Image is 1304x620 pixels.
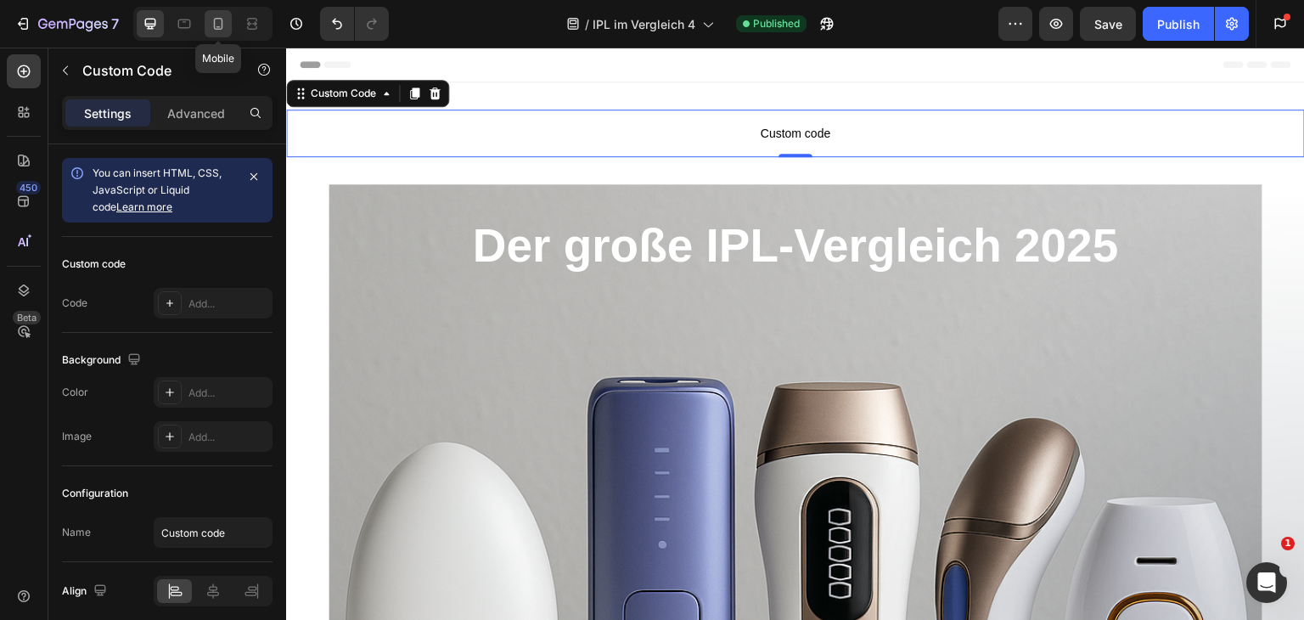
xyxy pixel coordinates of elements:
[188,296,268,312] div: Add...
[593,15,695,33] span: IPL im Vergleich 4
[62,580,110,603] div: Align
[62,349,144,372] div: Background
[62,429,92,444] div: Image
[84,104,132,122] p: Settings
[1080,7,1136,41] button: Save
[1281,537,1295,550] span: 1
[188,430,268,445] div: Add...
[1157,15,1200,33] div: Publish
[7,7,126,41] button: 7
[62,525,91,540] div: Name
[62,385,88,400] div: Color
[753,16,800,31] span: Published
[186,172,832,224] strong: Der große IPL-Vergleich 2025
[116,200,172,213] a: Learn more
[1246,562,1287,603] iframe: Intercom live chat
[82,60,227,81] p: Custom Code
[286,48,1304,620] iframe: Design area
[167,104,225,122] p: Advanced
[320,7,389,41] div: Undo/Redo
[585,15,589,33] span: /
[188,386,268,401] div: Add...
[1143,7,1214,41] button: Publish
[1094,17,1122,31] span: Save
[62,296,87,311] div: Code
[93,166,222,213] span: You can insert HTML, CSS, JavaScript or Liquid code
[62,256,126,272] div: Custom code
[111,14,119,34] p: 7
[13,311,41,324] div: Beta
[16,181,41,194] div: 450
[62,486,128,501] div: Configuration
